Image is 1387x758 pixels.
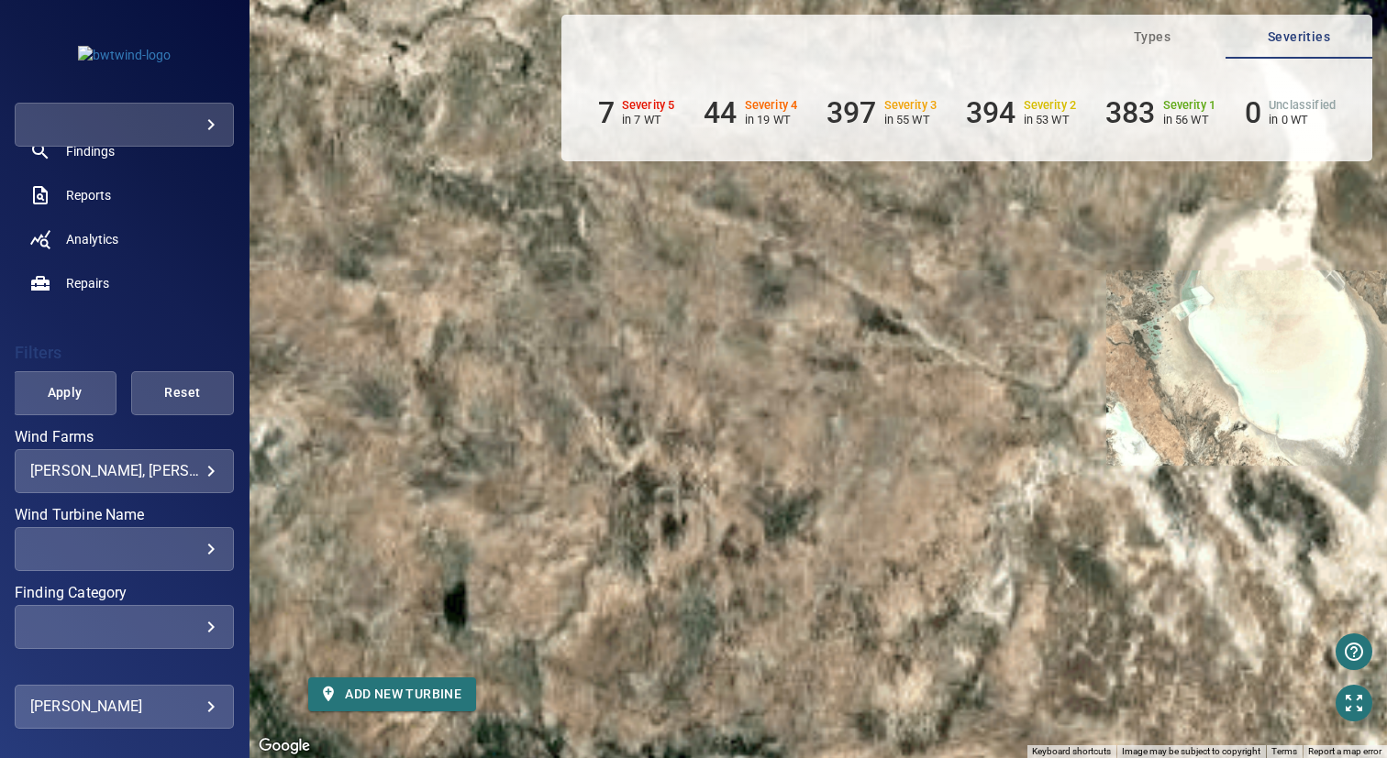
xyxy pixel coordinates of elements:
button: Add new turbine [308,677,476,711]
a: analytics noActive [15,217,234,261]
a: Open this area in Google Maps (opens a new window) [254,734,315,758]
span: Analytics [66,230,118,248]
li: Severity 1 [1105,95,1215,130]
a: repairs noActive [15,261,234,305]
a: reports noActive [15,173,234,217]
a: Terms (opens in new tab) [1271,746,1297,756]
h6: Severity 1 [1163,99,1216,112]
label: Wind Farms [15,430,234,445]
h6: 397 [827,95,876,130]
p: in 56 WT [1163,113,1216,126]
button: Reset [131,371,234,415]
h4: Filters [15,344,234,362]
h6: Unclassified [1269,99,1336,112]
li: Severity 4 [704,95,797,130]
span: Findings [66,142,115,160]
div: [PERSON_NAME], [PERSON_NAME], Krya [30,462,218,479]
h6: 44 [704,95,737,130]
h6: 0 [1245,95,1261,130]
span: Severities [1237,26,1361,49]
button: Apply [13,371,116,415]
div: Wind Turbine Name [15,527,234,571]
h6: 7 [598,95,615,130]
div: bwtwind [15,103,234,147]
p: in 19 WT [745,113,798,126]
span: Types [1090,26,1215,49]
span: Reports [66,186,111,204]
div: Finding Category [15,605,234,649]
h6: 383 [1105,95,1155,130]
p: in 55 WT [884,113,938,126]
span: Add new turbine [323,683,461,706]
h6: Severity 3 [884,99,938,112]
li: Severity 2 [966,95,1076,130]
img: Google [254,734,315,758]
h6: Severity 5 [622,99,675,112]
h6: Severity 2 [1024,99,1077,112]
a: Report a map error [1308,746,1381,756]
a: findings noActive [15,129,234,173]
p: in 7 WT [622,113,675,126]
div: Wind Farms [15,449,234,493]
li: Severity 5 [598,95,675,130]
div: [PERSON_NAME] [30,692,218,721]
label: Wind Turbine Name [15,508,234,522]
h6: Severity 4 [745,99,798,112]
p: in 0 WT [1269,113,1336,126]
span: Image may be subject to copyright [1122,746,1260,756]
span: Reset [154,381,211,404]
button: Keyboard shortcuts [1032,745,1111,758]
label: Finding Category [15,586,234,600]
li: Severity Unclassified [1245,95,1336,130]
h6: 394 [966,95,1015,130]
span: Repairs [66,274,109,292]
img: bwtwind-logo [78,46,171,64]
span: Apply [36,381,93,404]
p: in 53 WT [1024,113,1077,126]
